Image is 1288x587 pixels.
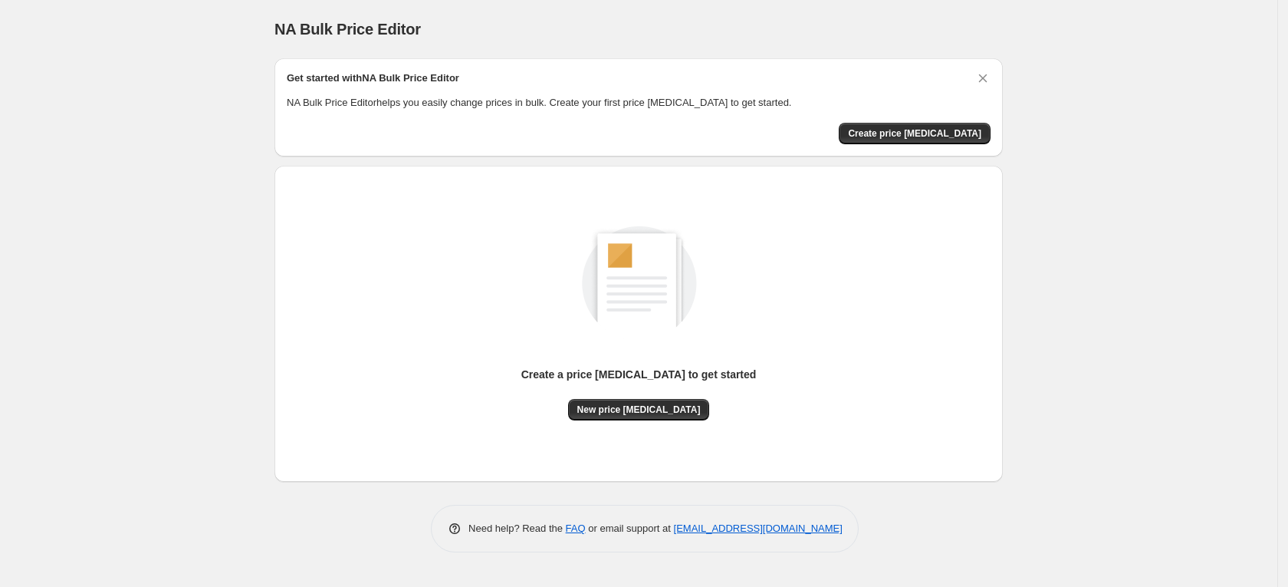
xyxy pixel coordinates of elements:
[674,523,843,534] a: [EMAIL_ADDRESS][DOMAIN_NAME]
[839,123,991,144] button: Create price change job
[577,404,701,416] span: New price [MEDICAL_DATA]
[975,71,991,86] button: Dismiss card
[566,523,586,534] a: FAQ
[287,95,991,110] p: NA Bulk Price Editor helps you easily change prices in bulk. Create your first price [MEDICAL_DAT...
[848,127,981,140] span: Create price [MEDICAL_DATA]
[468,523,566,534] span: Need help? Read the
[568,399,710,420] button: New price [MEDICAL_DATA]
[521,367,757,382] p: Create a price [MEDICAL_DATA] to get started
[274,21,421,38] span: NA Bulk Price Editor
[287,71,459,86] h2: Get started with NA Bulk Price Editor
[586,523,674,534] span: or email support at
